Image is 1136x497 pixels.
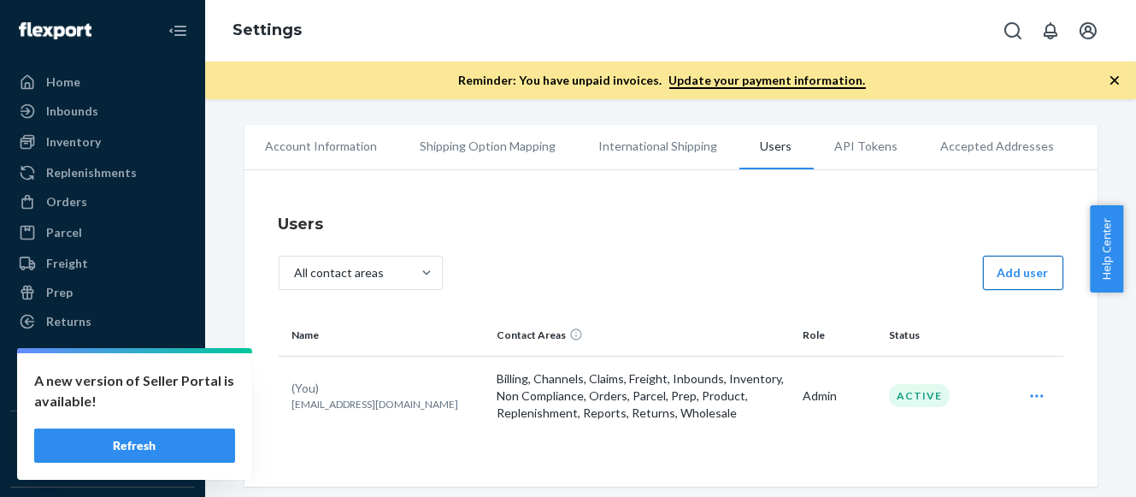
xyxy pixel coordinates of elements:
[10,219,195,246] a: Parcel
[882,315,1008,356] th: Status
[46,255,88,272] div: Freight
[739,125,814,169] li: Users
[10,128,195,156] a: Inventory
[46,193,87,210] div: Orders
[497,370,789,422] p: Billing, Channels, Claims, Freight, Inbounds, Inventory, Non Compliance, Orders, Parcel, Prep, Pr...
[46,133,101,151] div: Inventory
[814,125,920,168] li: API Tokens
[46,344,103,361] div: Reporting
[889,384,950,407] div: Active
[10,308,195,335] a: Returns
[10,250,195,277] a: Freight
[34,429,235,463] button: Refresh
[219,6,315,56] ol: breadcrumbs
[34,370,235,411] p: A new version of Seller Portal is available!
[983,256,1063,290] button: Add user
[669,73,866,89] a: Update your payment information.
[578,125,739,168] li: International Shipping
[292,397,484,411] p: [EMAIL_ADDRESS][DOMAIN_NAME]
[279,315,491,356] th: Name
[46,224,82,241] div: Parcel
[292,381,320,395] span: (You)
[46,313,91,330] div: Returns
[1015,379,1059,413] div: Open user actions
[920,125,1076,168] li: Accepted Addresses
[161,14,195,48] button: Close Navigation
[46,284,73,301] div: Prep
[1033,14,1068,48] button: Open notifications
[1071,14,1105,48] button: Open account menu
[10,68,195,96] a: Home
[10,459,195,480] a: Add Integration
[10,98,195,125] a: Inbounds
[10,159,195,186] a: Replenishments
[10,279,195,306] a: Prep
[10,188,195,216] a: Orders
[232,21,302,39] a: Settings
[490,315,796,356] th: Contact Areas
[10,339,195,366] a: Reporting
[399,125,578,168] li: Shipping Option Mapping
[46,164,137,181] div: Replenishments
[10,370,195,397] a: Billing
[19,22,91,39] img: Flexport logo
[10,425,195,453] button: Integrations
[796,356,882,435] td: Admin
[46,103,98,120] div: Inbounds
[1090,205,1123,293] button: Help Center
[459,72,866,89] p: Reminder: You have unpaid invoices.
[796,315,882,356] th: Role
[996,14,1030,48] button: Open Search Box
[295,264,385,281] div: All contact areas
[279,213,1063,235] h4: Users
[46,74,80,91] div: Home
[244,125,399,168] li: Account Information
